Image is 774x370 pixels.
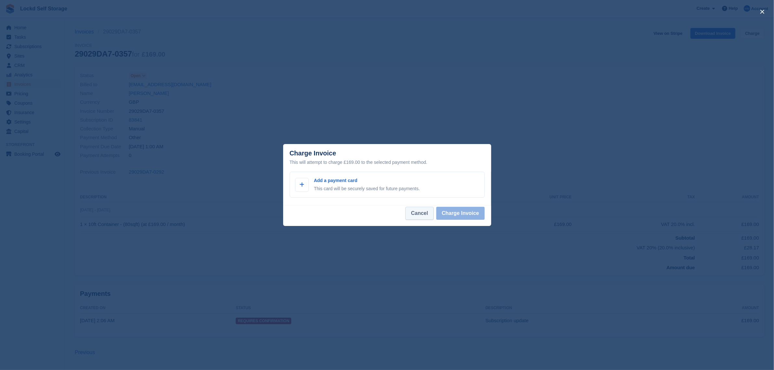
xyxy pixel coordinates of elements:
[757,7,767,17] button: close
[314,185,420,192] p: This card will be securely saved for future payments.
[405,207,433,220] button: Cancel
[290,150,485,166] div: Charge Invoice
[314,177,420,184] p: Add a payment card
[290,158,485,166] div: This will attempt to charge £169.00 to the selected payment method.
[436,207,485,220] button: Charge Invoice
[290,172,485,198] a: Add a payment card This card will be securely saved for future payments.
